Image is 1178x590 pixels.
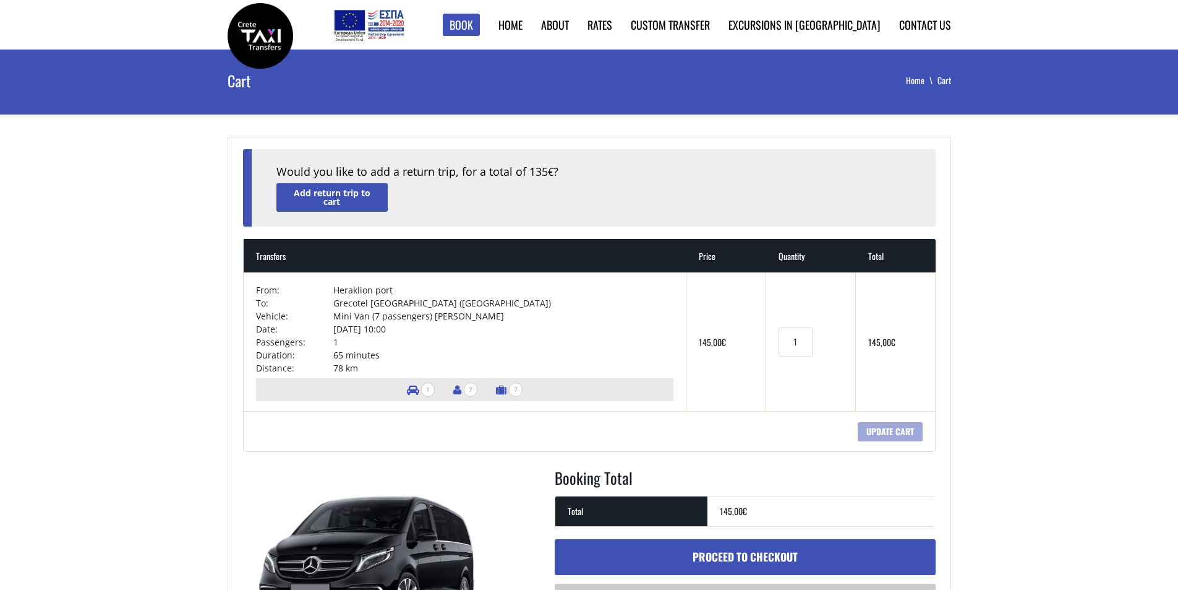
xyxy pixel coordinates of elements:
[587,17,612,33] a: Rates
[686,239,766,272] th: Price
[276,164,911,180] div: Would you like to add a return trip, for a total of 135 ?
[555,496,707,526] th: Total
[443,14,480,37] a: Book
[332,6,406,43] img: e-bannersEUERDF180X90.jpg
[509,383,523,397] span: 7
[256,336,333,349] td: Passengers:
[333,349,674,362] td: 65 minutes
[228,50,471,111] h1: Cart
[256,284,333,297] td: From:
[401,378,441,401] li: Number of vehicles
[743,505,747,518] span: €
[891,336,895,349] span: €
[728,17,881,33] a: Excursions in [GEOGRAPHIC_DATA]
[555,539,936,575] a: Proceed to checkout
[937,74,951,87] li: Cart
[333,336,674,349] td: 1
[333,297,674,310] td: Grecotel [GEOGRAPHIC_DATA] ([GEOGRAPHIC_DATA])
[720,505,747,518] bdi: 145,00
[858,422,923,441] input: Update cart
[541,17,569,33] a: About
[699,336,726,349] bdi: 145,00
[333,323,674,336] td: [DATE] 10:00
[256,349,333,362] td: Duration:
[244,239,687,272] th: Transfers
[464,383,477,397] span: 7
[333,310,674,323] td: Mini Van (7 passengers) [PERSON_NAME]
[868,336,895,349] bdi: 145,00
[421,383,435,397] span: 1
[766,239,856,272] th: Quantity
[228,28,293,41] a: Crete Taxi Transfers | Crete Taxi Transfers Cart | Crete Taxi Transfers
[333,362,674,375] td: 78 km
[228,3,293,69] img: Crete Taxi Transfers | Crete Taxi Transfers Cart | Crete Taxi Transfers
[276,183,388,211] a: Add return trip to cart
[906,74,937,87] a: Home
[256,323,333,336] td: Date:
[333,284,674,297] td: Heraklion port
[722,336,726,349] span: €
[899,17,951,33] a: Contact us
[256,297,333,310] td: To:
[498,17,523,33] a: Home
[779,328,812,357] input: Transfers quantity
[631,17,710,33] a: Custom Transfer
[490,378,529,401] li: Number of luggage items
[856,239,936,272] th: Total
[256,362,333,375] td: Distance:
[548,165,553,179] span: €
[447,378,484,401] li: Number of passengers
[555,467,936,497] h2: Booking Total
[256,310,333,323] td: Vehicle:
